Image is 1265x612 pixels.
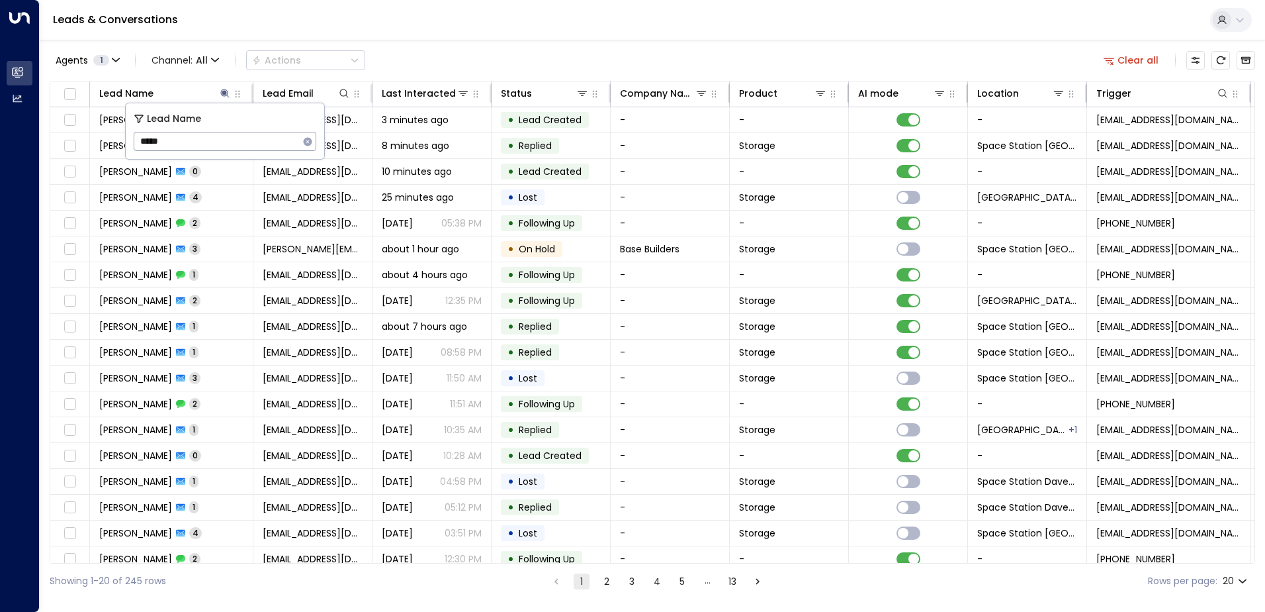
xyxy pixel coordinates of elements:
span: Base Builders [620,242,679,256]
span: 1 [189,424,198,435]
span: Toggle select row [62,112,78,128]
button: Agents1 [50,51,124,70]
span: Diane Smith [99,475,172,488]
div: • [507,470,514,493]
td: - [611,314,730,339]
span: Toggle select all [62,86,78,103]
span: kevmyster86@hotmail.co.uk [263,372,363,385]
span: Toggle select row [62,138,78,154]
span: John Smith [99,423,172,436]
div: • [507,444,514,467]
span: Toggle select row [62,164,78,180]
span: Space Station Doncaster [977,346,1077,359]
span: 10 minutes ago [382,165,452,178]
span: kevmyster86@hotmail.co.uk [263,397,363,411]
td: - [611,288,730,313]
span: Toggle select row [62,551,78,568]
span: John Smith [99,449,172,462]
div: Status [501,85,532,101]
span: Lost [519,527,537,540]
div: Product [739,85,777,101]
td: - [730,159,849,184]
div: Trigger [1096,85,1131,101]
p: 12:30 PM [445,552,482,566]
a: Leads & Conversations [53,12,178,27]
span: 2 [189,553,200,564]
div: Company Name [620,85,695,101]
span: Lead Name [147,111,201,127]
p: 03:51 PM [445,527,482,540]
div: AI mode [858,85,898,101]
td: - [968,546,1087,572]
span: Space Station Solihull [977,139,1077,152]
td: - [730,211,849,236]
span: Storage [739,423,775,436]
button: Go to page 13 [724,574,740,589]
span: Toggle select row [62,396,78,413]
span: mgsimprovements@outlook.com [263,527,363,540]
span: 4 [189,527,202,538]
div: Location [977,85,1019,101]
span: Replied [519,346,552,359]
span: Toggle select row [62,267,78,283]
td: - [611,546,730,572]
span: Oct 01, 2025 [382,552,413,566]
span: about 1 hour ago [382,242,459,256]
td: - [968,211,1087,236]
div: Last Interacted [382,85,456,101]
span: Replied [519,501,552,514]
span: 2 [189,295,200,306]
td: - [730,107,849,132]
button: Clear all [1098,51,1164,70]
td: - [611,107,730,132]
span: Space Station Garretts Green [977,527,1077,540]
span: Space Station Banbury [977,242,1077,256]
span: +447834827294 [1096,397,1175,411]
div: • [507,341,514,364]
div: Location [977,85,1065,101]
span: Toggle select row [62,499,78,516]
span: leads@space-station.co.uk [1096,242,1241,256]
span: leads@space-station.co.uk [1096,372,1241,385]
span: leads@space-station.co.uk [1096,501,1241,514]
span: +447802710755 [1096,552,1175,566]
span: Lead Created [519,449,582,462]
p: 08:58 PM [441,346,482,359]
span: maryjas66@hotmail.com [263,165,363,178]
span: Storage [739,501,775,514]
span: +447805581388 [1096,268,1175,281]
span: 0 [189,166,201,177]
div: • [507,160,514,183]
span: Lost [519,191,537,204]
span: abigailsmith2006@hotmail.co.uk [263,294,363,307]
span: Replied [519,320,552,333]
span: Storage [739,139,775,152]
td: - [730,262,849,287]
span: 1 [189,476,198,487]
span: Following Up [519,294,575,307]
span: 3 minutes ago [382,113,449,127]
span: Millie-Anne Smith [99,552,172,566]
td: - [611,417,730,442]
div: • [507,548,514,570]
span: Millie-Anne Smith [99,527,172,540]
div: • [507,264,514,286]
p: 12:35 PM [445,294,482,307]
span: Space Station Stirchley [977,423,1067,436]
span: Lead Created [519,113,582,127]
span: 1 [93,55,109,66]
span: 0 [189,450,201,461]
span: about 4 hours ago [382,268,468,281]
span: Toggle select row [62,525,78,542]
span: Refresh [1211,51,1230,70]
span: Oct 09, 2025 [382,397,413,411]
span: Kevin Smith [99,397,172,411]
div: … [699,574,715,589]
span: Lindsay Smith [99,242,172,256]
td: - [611,262,730,287]
span: 25 minutes ago [382,191,454,204]
div: Space Station Kings Heath [1069,423,1077,436]
span: Yesterday [382,423,413,436]
div: Actions [252,54,301,66]
span: 2 [189,398,200,409]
